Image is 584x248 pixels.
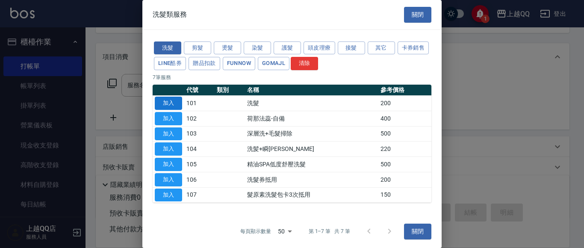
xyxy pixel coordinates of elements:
[245,172,378,187] td: 洗髮券抵用
[245,187,378,203] td: 髮原素洗髮包卡3次抵用
[154,57,186,70] button: LINE酷券
[155,189,182,202] button: 加入
[184,96,215,111] td: 101
[155,142,182,156] button: 加入
[184,126,215,142] td: 103
[245,96,378,111] td: 洗髮
[274,41,301,55] button: 護髮
[184,172,215,187] td: 106
[184,85,215,96] th: 代號
[184,187,215,203] td: 107
[245,157,378,172] td: 精油SPA低度舒壓洗髮
[378,111,431,126] td: 400
[378,172,431,187] td: 200
[368,41,395,55] button: 其它
[184,41,211,55] button: 剪髮
[378,96,431,111] td: 200
[258,57,289,70] button: GOMAJL
[155,97,182,110] button: 加入
[240,227,271,235] p: 每頁顯示數量
[378,85,431,96] th: 參考價格
[154,41,181,55] button: 洗髮
[404,224,431,239] button: 關閉
[223,57,255,70] button: FUNNOW
[378,187,431,203] td: 150
[184,142,215,157] td: 104
[304,41,335,55] button: 頭皮理療
[245,126,378,142] td: 深層洗+毛髮掃除
[378,126,431,142] td: 500
[338,41,365,55] button: 接髮
[153,74,431,81] p: 7 筆服務
[404,7,431,23] button: 關閉
[155,127,182,141] button: 加入
[245,85,378,96] th: 名稱
[215,85,245,96] th: 類別
[244,41,271,55] button: 染髮
[184,157,215,172] td: 105
[153,10,187,19] span: 洗髮類服務
[184,111,215,126] td: 102
[189,57,220,70] button: 贈品扣款
[291,57,318,70] button: 清除
[214,41,241,55] button: 燙髮
[398,41,429,55] button: 卡券銷售
[309,227,350,235] p: 第 1–7 筆 共 7 筆
[245,142,378,157] td: 洗髪+瞬[PERSON_NAME]
[378,157,431,172] td: 500
[245,111,378,126] td: 荷那法蕊-自備
[155,158,182,171] button: 加入
[155,112,182,125] button: 加入
[155,173,182,186] button: 加入
[274,220,295,243] div: 50
[378,142,431,157] td: 220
